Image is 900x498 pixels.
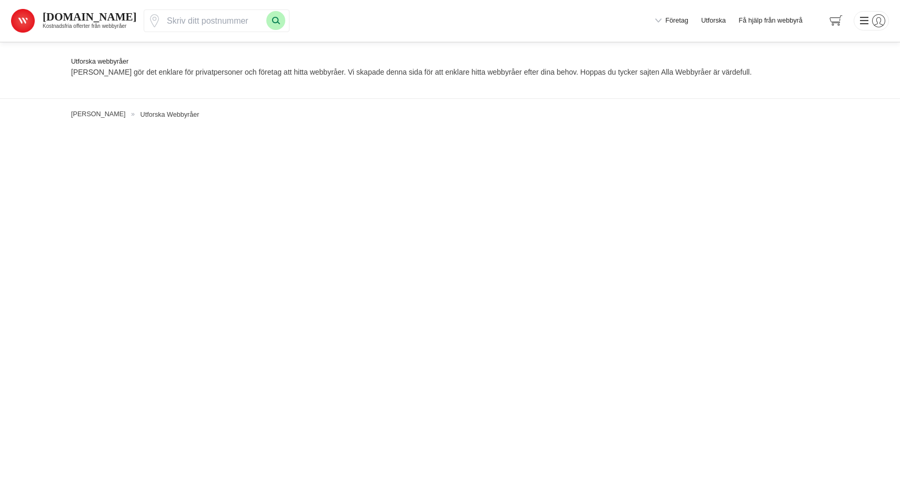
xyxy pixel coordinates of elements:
button: Sök med postnummer [266,11,285,30]
span: navigation-cart [822,12,850,30]
svg: Pin / Karta [148,14,161,27]
span: Klicka för att använda din position. [148,14,161,27]
h1: Utforska webbyråer [71,57,829,67]
a: Utforska Webbyråer [141,111,199,118]
a: Utforska [701,16,726,26]
span: » [131,110,135,120]
strong: [DOMAIN_NAME] [43,11,136,23]
span: Företag [665,16,688,26]
h2: Kostnadsfria offerter från webbyråer [43,23,136,29]
input: Skriv ditt postnummer [161,10,266,31]
nav: Breadcrumb [71,110,829,120]
img: Alla Webbyråer [11,9,35,33]
span: Få hjälp från webbyrå [739,16,803,26]
a: Alla Webbyråer [DOMAIN_NAME] Kostnadsfria offerter från webbyråer [11,7,136,34]
a: [PERSON_NAME] [71,110,126,118]
p: [PERSON_NAME] gör det enklare för privatpersoner och företag att hitta webbyråer. Vi skapade denn... [71,66,829,78]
